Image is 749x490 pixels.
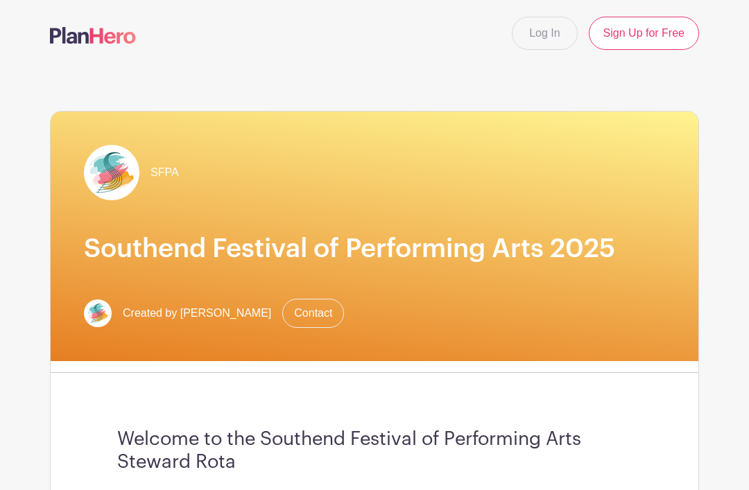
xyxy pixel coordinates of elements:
span: Created by [PERSON_NAME] [123,305,271,322]
a: Contact [282,299,344,328]
h1: Southend Festival of Performing Arts 2025 [84,234,665,265]
img: logo-507f7623f17ff9eddc593b1ce0a138ce2505c220e1c5a4e2b4648c50719b7d32.svg [50,27,136,44]
h3: Welcome to the Southend Festival of Performing Arts Steward Rota [117,428,632,473]
img: PROFILE-IMAGE-Southend-Festival-PA-Logo.png [84,299,112,327]
img: facebook%20profile.png [84,145,139,200]
a: Log In [512,17,577,50]
a: Sign Up for Free [589,17,699,50]
span: SFPA [150,164,179,181]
